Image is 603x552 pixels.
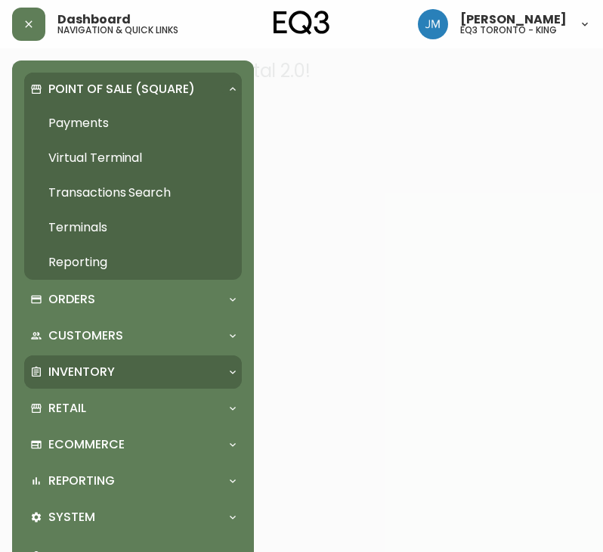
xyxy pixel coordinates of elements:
h5: eq3 toronto - king [460,26,557,35]
img: b88646003a19a9f750de19192e969c24 [418,9,448,39]
p: Retail [48,400,86,417]
p: Inventory [48,364,115,380]
a: Terminals [24,210,242,245]
p: Customers [48,327,123,344]
div: Retail [24,392,242,425]
p: Ecommerce [48,436,125,453]
div: Inventory [24,355,242,389]
div: Reporting [24,464,242,498]
a: Virtual Terminal [24,141,242,175]
a: Payments [24,106,242,141]
p: System [48,509,95,526]
p: Orders [48,291,95,308]
span: [PERSON_NAME] [460,14,567,26]
div: System [24,501,242,534]
div: Orders [24,283,242,316]
p: Reporting [48,473,115,489]
h5: navigation & quick links [57,26,178,35]
a: Transactions Search [24,175,242,210]
p: Point of Sale (Square) [48,81,195,98]
div: Customers [24,319,242,352]
div: Ecommerce [24,428,242,461]
a: Reporting [24,245,242,280]
div: Point of Sale (Square) [24,73,242,106]
img: logo [274,11,329,35]
span: Dashboard [57,14,131,26]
